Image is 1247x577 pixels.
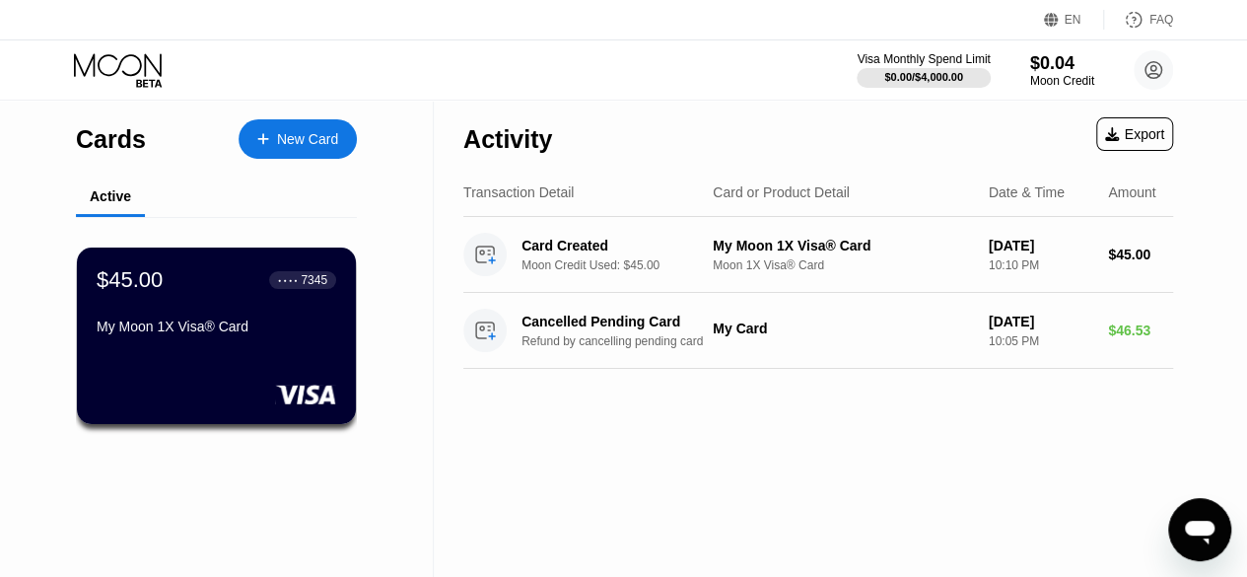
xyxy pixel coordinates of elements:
div: Refund by cancelling pending card [521,334,731,348]
div: EN [1044,10,1104,30]
div: Visa Monthly Spend Limit [857,52,990,66]
div: ● ● ● ● [278,277,298,283]
div: 7345 [301,273,327,287]
div: $46.53 [1108,323,1173,338]
div: Cancelled Pending CardRefund by cancelling pending cardMy Card[DATE]10:05 PM$46.53 [463,293,1173,369]
div: New Card [239,119,357,159]
div: Moon Credit [1030,74,1094,88]
div: $0.00 / $4,000.00 [884,71,963,83]
div: Activity [463,125,552,154]
div: Cards [76,125,146,154]
div: $45.00 [1108,247,1173,262]
div: Card CreatedMoon Credit Used: $45.00My Moon 1X Visa® CardMoon 1X Visa® Card[DATE]10:10 PM$45.00 [463,217,1173,293]
div: [DATE] [989,314,1092,329]
div: 10:05 PM [989,334,1092,348]
div: Export [1096,117,1173,151]
div: Active [90,188,131,204]
div: $0.04Moon Credit [1030,53,1094,88]
div: Cancelled Pending Card [521,314,718,329]
iframe: Button to launch messaging window [1168,498,1231,561]
div: Visa Monthly Spend Limit$0.00/$4,000.00 [857,52,990,88]
div: Moon 1X Visa® Card [713,258,973,272]
div: $45.00 [97,267,163,293]
div: Moon Credit Used: $45.00 [521,258,731,272]
div: $0.04 [1030,53,1094,74]
div: My Card [713,321,973,336]
div: Export [1105,126,1164,142]
div: Amount [1108,184,1155,200]
div: New Card [277,131,338,148]
div: FAQ [1104,10,1173,30]
div: 10:10 PM [989,258,1092,272]
div: Card Created [521,238,718,253]
div: Card or Product Detail [713,184,850,200]
div: $45.00● ● ● ●7345My Moon 1X Visa® Card [77,248,356,424]
div: My Moon 1X Visa® Card [713,238,973,253]
div: My Moon 1X Visa® Card [97,319,336,334]
div: Transaction Detail [463,184,574,200]
div: EN [1065,13,1081,27]
div: [DATE] [989,238,1092,253]
div: FAQ [1149,13,1173,27]
div: Date & Time [989,184,1065,200]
